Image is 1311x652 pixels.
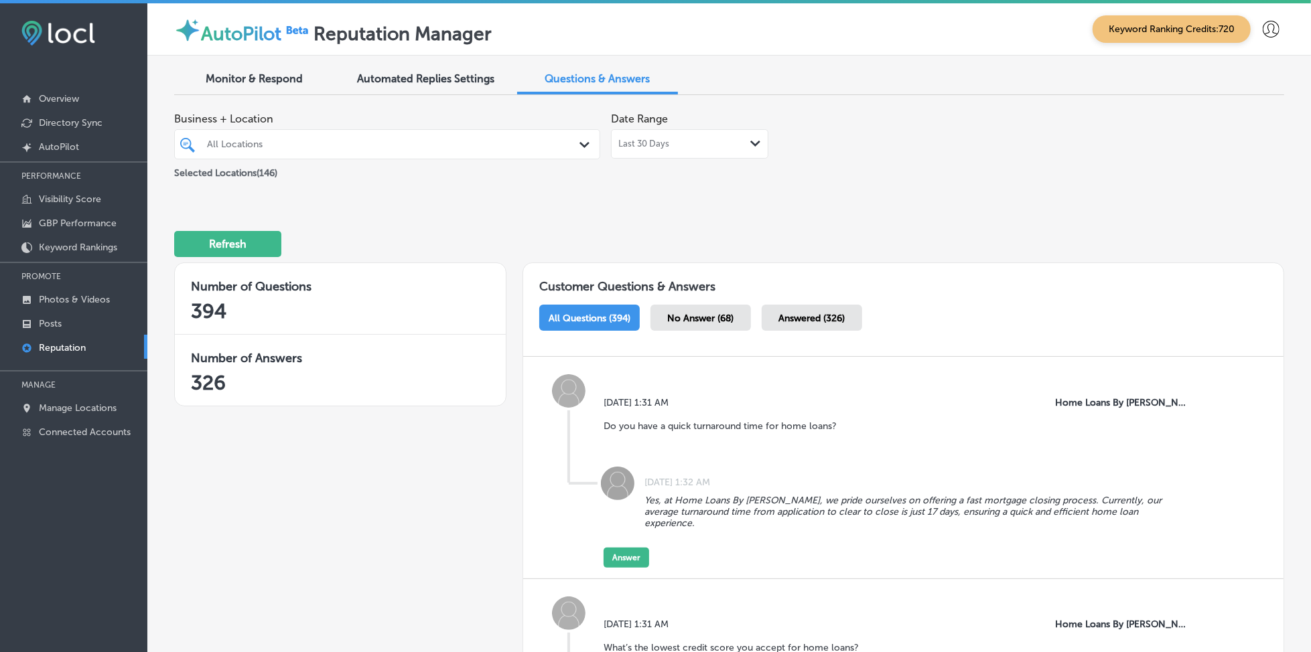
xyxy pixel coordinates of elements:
[358,72,495,85] span: Automated Replies Settings
[611,112,668,125] label: Date Range
[39,242,117,253] p: Keyword Rankings
[1056,397,1187,408] p: Home Loans By Cherie
[549,313,630,324] span: All Questions (394)
[604,397,847,408] label: [DATE] 1:31 AM
[1093,15,1251,43] span: Keyword Ranking Credits: 720
[207,139,581,150] div: All Locations
[21,21,95,46] img: fda3e92497d09a02dc62c9cd864e3231.png
[779,313,845,324] span: Answered (326)
[604,619,869,630] label: [DATE] 1:31 AM
[39,294,110,305] p: Photos & Videos
[604,548,649,568] button: Answer
[668,313,734,324] span: No Answer (68)
[39,93,79,104] p: Overview
[39,117,102,129] p: Directory Sync
[645,495,1182,529] p: Yes, at Home Loans By [PERSON_NAME], we pride ourselves on offering a fast mortgage closing proce...
[174,231,281,257] button: Refresh
[174,17,201,44] img: autopilot-icon
[604,420,837,432] p: Do you have a quick turnaround time for home loans?
[201,23,281,45] label: AutoPilot
[39,342,86,353] p: Reputation
[39,318,62,329] p: Posts
[645,477,711,488] label: [DATE] 1:32 AM
[1056,619,1187,630] p: Home Loans By Cherie
[174,162,277,179] p: Selected Locations ( 146 )
[618,139,669,149] span: Last 30 Days
[191,351,490,365] h3: Number of Answers
[314,23,492,45] label: Reputation Manager
[206,72,303,85] span: Monitor & Respond
[39,141,79,153] p: AutoPilot
[191,279,490,294] h3: Number of Questions
[281,23,314,37] img: Beta
[523,263,1284,299] h1: Customer Questions & Answers
[191,299,490,323] h2: 394
[39,402,117,414] p: Manage Locations
[174,112,600,125] span: Business + Location
[191,371,490,395] h2: 326
[39,193,101,205] p: Visibility Score
[545,72,650,85] span: Questions & Answers
[39,218,117,229] p: GBP Performance
[39,426,131,438] p: Connected Accounts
